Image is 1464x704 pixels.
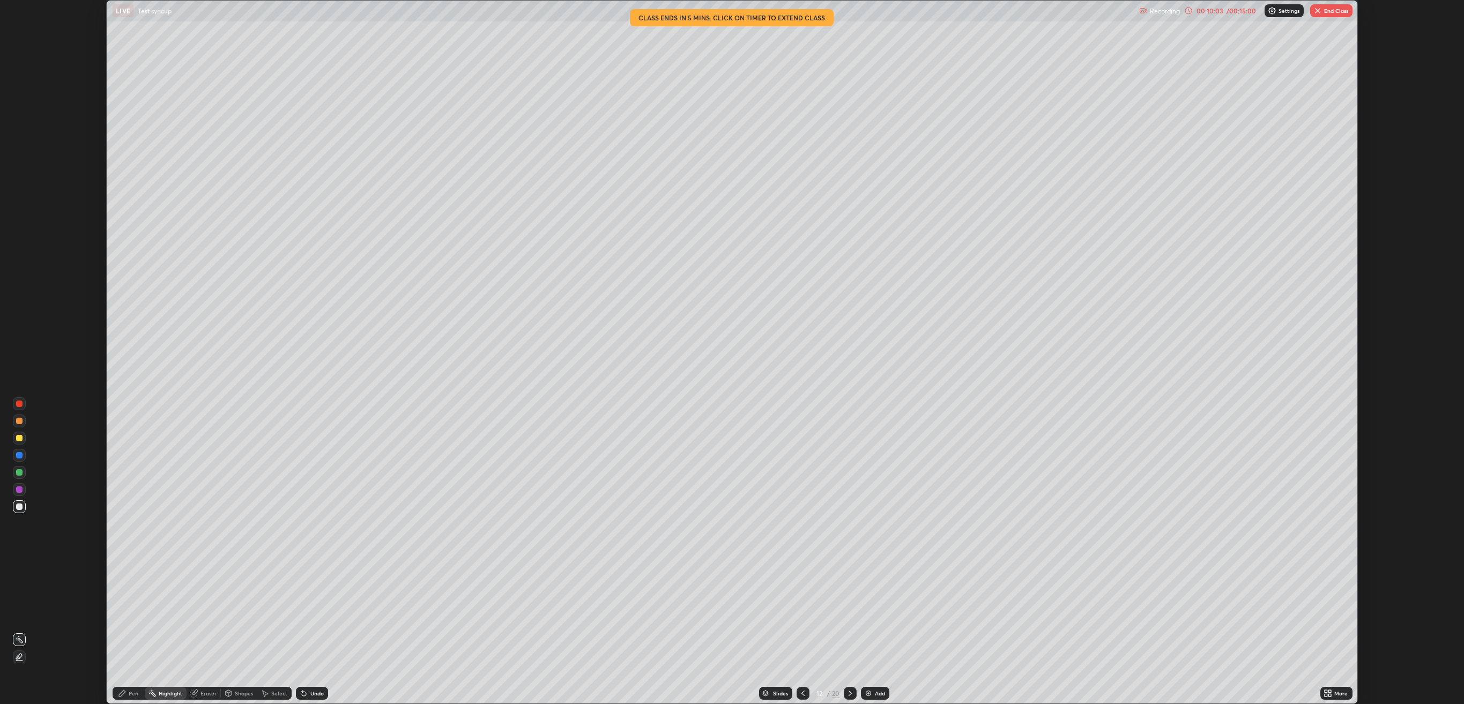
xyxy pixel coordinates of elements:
img: class-settings-icons [1268,6,1276,15]
p: LIVE [116,6,130,15]
img: recording.375f2c34.svg [1139,6,1148,15]
button: End Class [1310,4,1352,17]
div: / [827,690,830,696]
div: Shapes [235,691,253,696]
div: Undo [310,691,324,696]
div: Add [875,691,885,696]
div: / 00:15:00 [1225,8,1258,14]
p: Settings [1279,8,1299,13]
div: Select [271,691,287,696]
div: Pen [129,691,138,696]
div: Eraser [200,691,217,696]
img: add-slide-button [864,689,873,698]
p: Recording [1150,7,1180,15]
div: 20 [832,688,839,698]
img: end-class-cross [1313,6,1322,15]
div: 12 [814,690,824,696]
p: Test syncup [138,6,172,15]
div: More [1334,691,1348,696]
div: 00:10:03 [1195,8,1225,14]
div: Highlight [159,691,182,696]
div: Slides [773,691,788,696]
